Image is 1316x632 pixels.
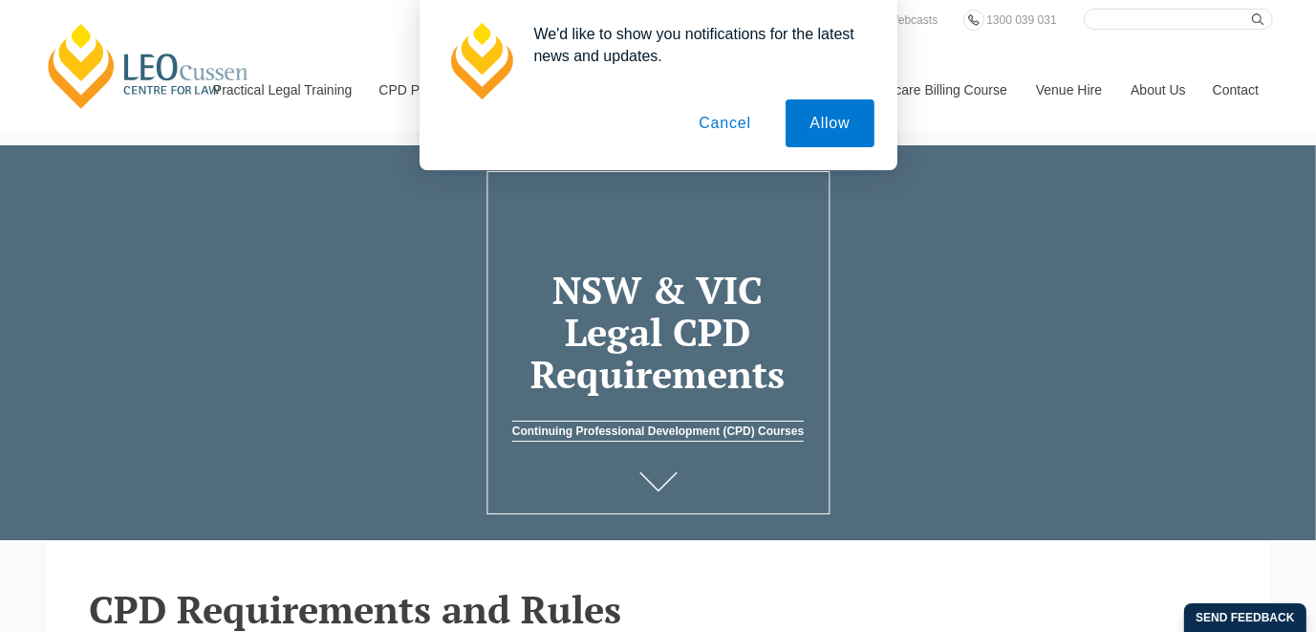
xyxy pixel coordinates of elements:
[786,99,874,147] button: Allow
[442,23,519,99] img: notification icon
[512,421,804,442] a: Continuing Professional Development (CPD) Courses
[675,99,775,147] button: Cancel
[500,269,816,395] h1: NSW & VIC Legal CPD Requirements
[519,23,874,67] div: We'd like to show you notifications for the latest news and updates.
[90,588,1227,630] h2: CPD Requirements and Rules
